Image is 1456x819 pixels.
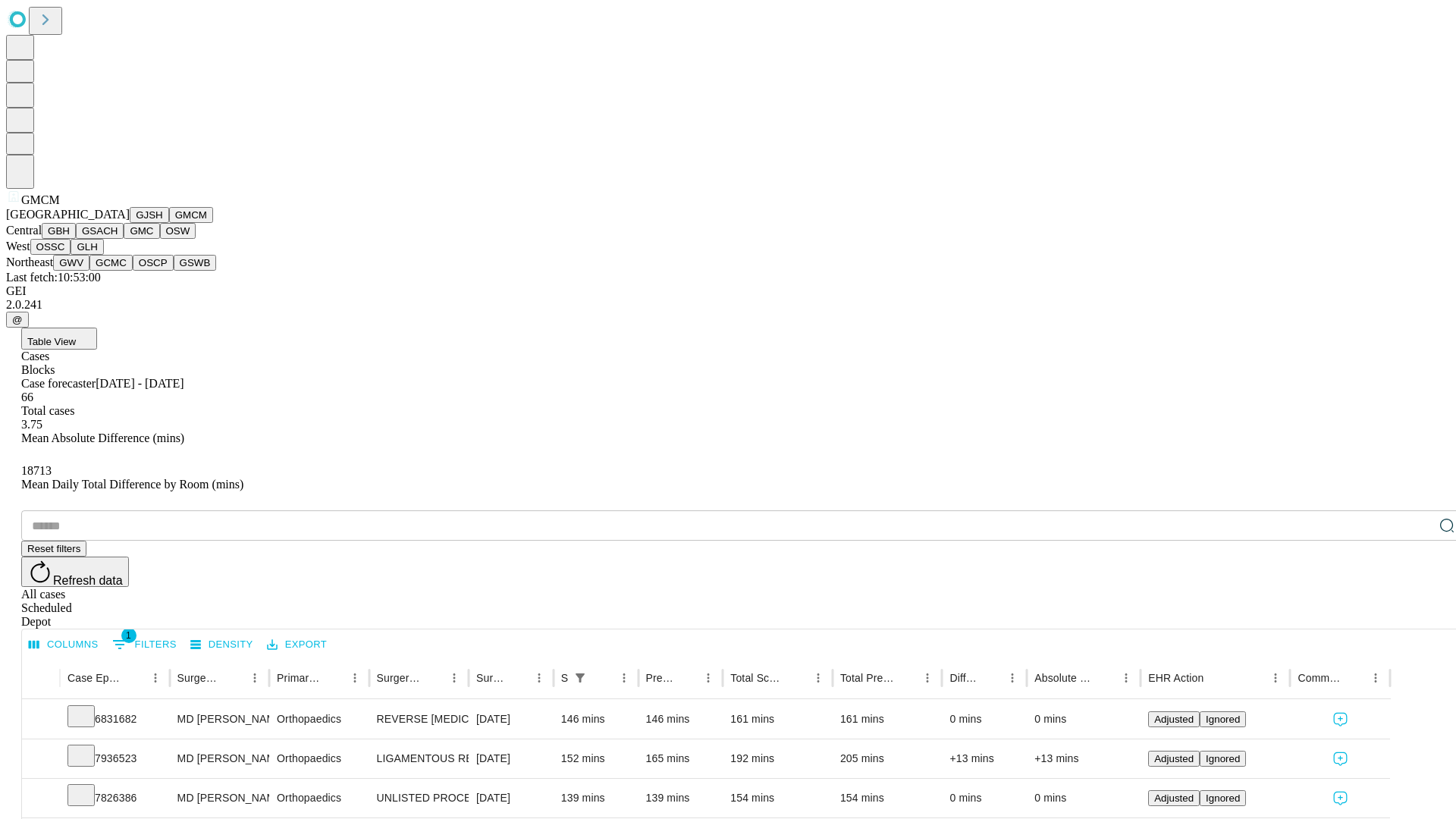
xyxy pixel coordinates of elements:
button: Sort [124,667,145,689]
span: Case forecaster [21,377,96,390]
span: Mean Daily Total Difference by Room (mins) [21,478,243,491]
span: Table View [27,336,76,347]
button: GWV [53,255,89,271]
span: Refresh data [53,574,123,587]
button: Select columns [25,633,102,657]
div: 0 mins [949,779,1019,817]
button: Sort [507,667,529,689]
div: MD [PERSON_NAME] [PERSON_NAME] Md [177,739,262,778]
div: Scheduled In Room Duration [561,672,568,684]
div: EHR Action [1148,672,1203,684]
div: Total Scheduled Duration [730,672,785,684]
button: Sort [422,667,444,689]
button: GJSH [130,207,169,223]
span: 66 [21,391,33,403]
span: 3.75 [21,418,42,431]
button: Menu [1116,667,1137,689]
span: Adjusted [1154,753,1194,764]
button: Sort [1094,667,1116,689]
div: Orthopaedics [277,700,361,739]
span: @ [12,314,23,325]
button: Ignored [1200,711,1246,727]
button: Sort [1205,667,1226,689]
button: Adjusted [1148,790,1200,806]
button: @ [6,312,29,328]
div: 205 mins [840,739,935,778]
div: Difference [949,672,979,684]
button: Menu [145,667,166,689]
button: Sort [223,667,244,689]
span: [DATE] - [DATE] [96,377,184,390]
button: Adjusted [1148,711,1200,727]
span: West [6,240,30,253]
span: [GEOGRAPHIC_DATA] [6,208,130,221]
div: Orthopaedics [277,779,361,817]
div: Total Predicted Duration [840,672,895,684]
div: MD [PERSON_NAME] [PERSON_NAME] Md [177,779,262,817]
div: GEI [6,284,1450,298]
button: Export [263,633,331,657]
span: Last fetch: 10:53:00 [6,271,101,284]
div: 6831682 [67,700,162,739]
div: 152 mins [561,739,631,778]
div: REVERSE [MEDICAL_DATA] [377,700,461,739]
button: Menu [444,667,465,689]
div: Surgery Date [476,672,506,684]
div: 7826386 [67,779,162,817]
button: Menu [529,667,550,689]
div: Primary Service [277,672,321,684]
div: Surgeon Name [177,672,221,684]
button: Expand [30,786,52,812]
button: GMCM [169,207,213,223]
button: OSCP [133,255,174,271]
button: Menu [1265,667,1286,689]
div: Absolute Difference [1034,672,1093,684]
button: GCMC [89,255,133,271]
button: Sort [1344,667,1365,689]
div: 1 active filter [570,667,591,689]
div: [DATE] [476,779,546,817]
div: Comments [1298,672,1341,684]
button: Show filters [570,667,591,689]
button: Expand [30,707,52,733]
button: Table View [21,328,97,350]
button: Ignored [1200,790,1246,806]
button: Menu [698,667,719,689]
div: MD [PERSON_NAME] [PERSON_NAME] Md [177,700,262,739]
div: 0 mins [1034,700,1133,739]
button: GLH [71,239,103,255]
span: Ignored [1206,792,1240,804]
span: 18713 [21,464,52,477]
button: Sort [323,667,344,689]
div: 0 mins [949,700,1019,739]
div: 192 mins [730,739,825,778]
div: 161 mins [730,700,825,739]
button: Refresh data [21,557,129,587]
div: LIGAMENTOUS RECONSTRUCTION KNEE EXTRA ARTICULAR [377,739,461,778]
button: Density [187,633,257,657]
div: 0 mins [1034,779,1133,817]
span: Adjusted [1154,714,1194,725]
button: Reset filters [21,541,86,557]
div: 139 mins [561,779,631,817]
span: Adjusted [1154,792,1194,804]
button: GSWB [174,255,217,271]
span: Mean Absolute Difference (mins) [21,431,184,444]
div: 154 mins [840,779,935,817]
div: UNLISTED PROCEDURE PELVIS OR HIP JOINT [377,779,461,817]
div: 165 mins [646,739,716,778]
button: GBH [42,223,76,239]
div: 154 mins [730,779,825,817]
div: [DATE] [476,700,546,739]
div: +13 mins [949,739,1019,778]
span: 1 [121,628,136,643]
span: Ignored [1206,753,1240,764]
div: Case Epic Id [67,672,122,684]
button: Sort [592,667,613,689]
button: Menu [613,667,635,689]
div: 139 mins [646,779,716,817]
button: Menu [917,667,938,689]
button: Menu [808,667,829,689]
div: 2.0.241 [6,298,1450,312]
button: Expand [30,746,52,773]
